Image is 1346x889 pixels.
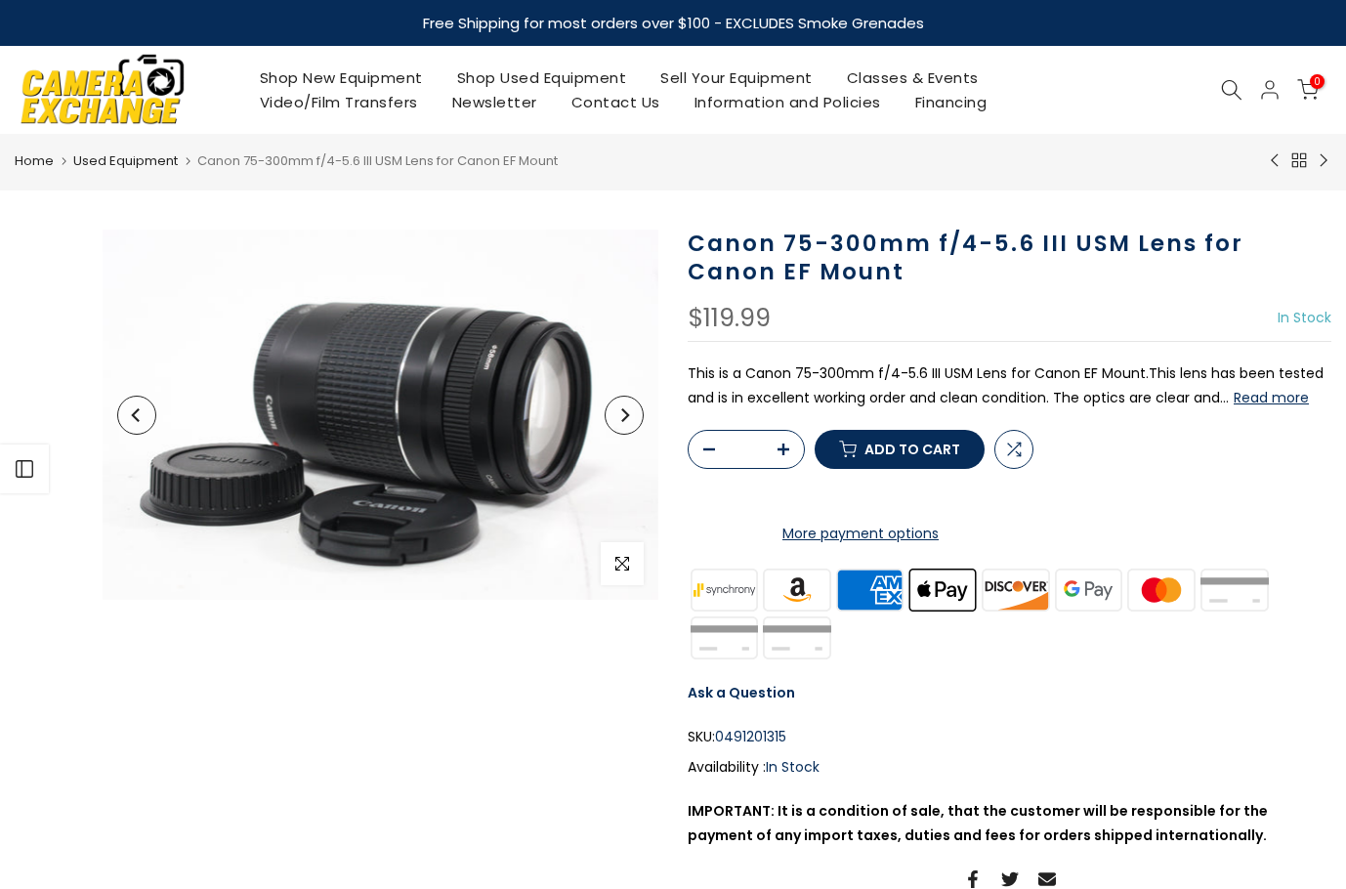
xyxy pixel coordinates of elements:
[197,151,558,170] span: Canon 75-300mm f/4-5.6 III USM Lens for Canon EF Mount
[644,65,830,90] a: Sell Your Equipment
[117,396,156,435] button: Previous
[1052,566,1125,614] img: google pay
[242,90,435,114] a: Video/Film Transfers
[980,566,1053,614] img: discover
[1199,566,1272,614] img: paypal
[423,13,924,33] strong: Free Shipping for most orders over $100 - EXCLUDES Smoke Grenades
[688,683,795,702] a: Ask a Question
[688,361,1331,410] p: This is a Canon 75-300mm f/4-5.6 III USM Lens for Canon EF Mount.This lens has been tested and is...
[688,725,1331,749] div: SKU:
[766,757,820,777] span: In Stock
[605,396,644,435] button: Next
[688,614,761,661] img: shopify pay
[688,306,771,331] div: $119.99
[898,90,1004,114] a: Financing
[761,614,834,661] img: visa
[1125,566,1199,614] img: master
[688,801,1268,845] strong: IMPORTANT: It is a condition of sale, that the customer will be responsible for the payment of an...
[688,230,1331,286] h1: Canon 75-300mm f/4-5.6 III USM Lens for Canon EF Mount
[1297,79,1319,101] a: 0
[815,430,985,469] button: Add to cart
[1234,389,1309,406] button: Read more
[688,566,761,614] img: synchrony
[715,725,786,749] span: 0491201315
[688,755,1331,780] div: Availability :
[440,65,644,90] a: Shop Used Equipment
[688,522,1033,546] a: More payment options
[1310,74,1325,89] span: 0
[864,443,960,456] span: Add to cart
[242,65,440,90] a: Shop New Equipment
[15,151,54,171] a: Home
[554,90,677,114] a: Contact Us
[761,566,834,614] img: amazon payments
[906,566,980,614] img: apple pay
[829,65,995,90] a: Classes & Events
[73,151,178,171] a: Used Equipment
[833,566,906,614] img: american express
[1278,308,1331,327] span: In Stock
[677,90,898,114] a: Information and Policies
[435,90,554,114] a: Newsletter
